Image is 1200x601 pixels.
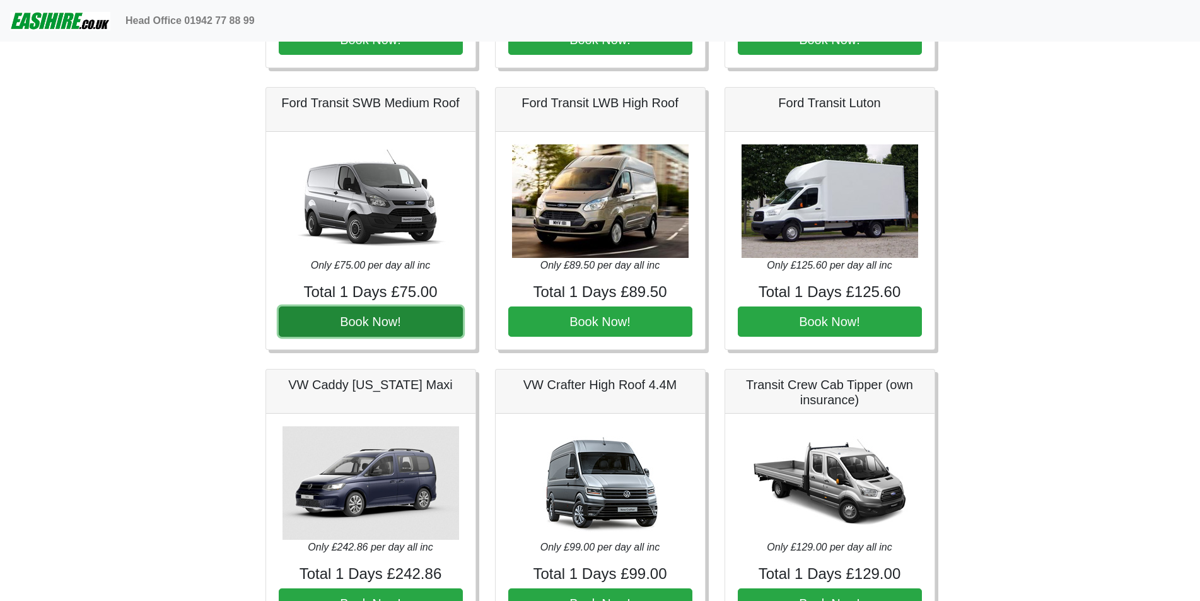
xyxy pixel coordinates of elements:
i: Only £99.00 per day all inc [540,542,660,552]
h5: Transit Crew Cab Tipper (own insurance) [738,377,922,407]
button: Book Now! [738,306,922,337]
h5: Ford Transit Luton [738,95,922,110]
b: Head Office 01942 77 88 99 [125,15,255,26]
i: Only £242.86 per day all inc [308,542,433,552]
img: VW Crafter High Roof 4.4M [512,426,689,540]
i: Only £75.00 per day all inc [311,260,430,271]
h4: Total 1 Days £75.00 [279,283,463,301]
button: Book Now! [508,306,692,337]
a: Head Office 01942 77 88 99 [120,8,260,33]
h5: VW Crafter High Roof 4.4M [508,377,692,392]
h5: VW Caddy [US_STATE] Maxi [279,377,463,392]
img: Ford Transit LWB High Roof [512,144,689,258]
h5: Ford Transit LWB High Roof [508,95,692,110]
h4: Total 1 Days £125.60 [738,283,922,301]
img: Ford Transit SWB Medium Roof [283,144,459,258]
img: Transit Crew Cab Tipper (own insurance) [742,426,918,540]
i: Only £125.60 per day all inc [767,260,892,271]
img: VW Caddy California Maxi [283,426,459,540]
h4: Total 1 Days £242.86 [279,565,463,583]
img: easihire_logo_small.png [10,8,110,33]
button: Book Now! [279,306,463,337]
i: Only £129.00 per day all inc [767,542,892,552]
i: Only £89.50 per day all inc [540,260,660,271]
h4: Total 1 Days £99.00 [508,565,692,583]
img: Ford Transit Luton [742,144,918,258]
h4: Total 1 Days £89.50 [508,283,692,301]
h5: Ford Transit SWB Medium Roof [279,95,463,110]
h4: Total 1 Days £129.00 [738,565,922,583]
